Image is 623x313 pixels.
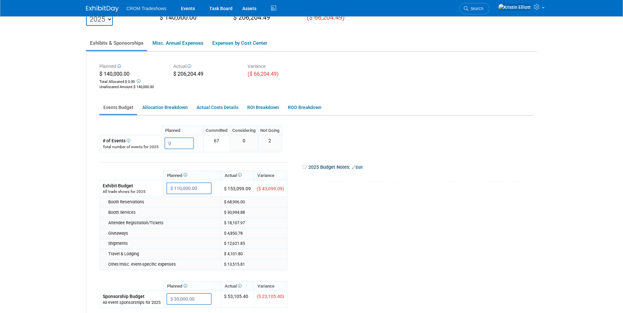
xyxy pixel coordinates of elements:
[173,70,238,79] div: $ 206,204.49
[203,135,230,152] td: 67
[230,126,258,135] th: Considering
[103,189,161,195] div: All trade shows for 2025
[108,251,218,257] div: Travel & Lodging
[307,14,345,21] span: ($ 66,204.49)
[459,3,490,14] a: Search
[254,171,287,180] th: Variance
[468,6,483,11] span: Search
[284,101,325,114] a: ROO Breakdown
[233,14,270,21] span: $ 206,204.49
[221,249,287,259] td: $ 4,101.80
[221,281,254,291] th: Actual
[498,4,531,11] img: Kristin Elliott
[148,36,207,50] a: Misc. Annual Expenses
[108,220,218,226] div: Attendee Registration/Tickets
[221,291,254,308] td: $ 53,105.40
[103,144,159,150] div: Total number of events for 2025
[208,36,271,50] a: Expenses by Cost Center
[257,294,284,299] span: ($ 23,105.40)
[99,71,130,77] span: $ 140,000.00
[203,126,230,135] th: Committed
[164,171,221,180] th: Planned
[86,36,147,50] a: Exhibits & Sponsorships
[99,101,137,114] a: Events Budget
[108,261,218,267] div: Other/misc. event-specific expenses
[103,293,161,300] div: Sponsorship Budget
[352,165,363,170] a: Edit
[99,85,132,89] span: Unallocated Amount
[221,218,287,228] td: $ 18,107.97
[86,6,119,12] img: ExhibitDay
[221,259,287,270] td: $ 13,515.81
[164,281,221,291] th: Planned
[108,210,218,215] div: Booth Services
[248,71,279,77] span: ($ 66,204.49)
[254,281,287,291] th: Variance
[160,14,197,21] span: $ 140,000.00
[302,162,533,172] div: 2025 Budget Notes:
[221,238,287,249] td: $ 12,621.85
[257,186,284,191] span: ($ 43,099.09)
[133,85,154,89] span: $ 140,000.00
[103,300,161,305] div: All event sponsorships for 2025
[230,135,258,152] td: 0
[258,135,282,152] td: 2
[221,207,287,218] td: $ 30,994.88
[193,101,242,114] a: Actual Costs Details
[108,230,218,236] div: Giveaways
[103,182,161,189] div: Exhibit Budget
[221,180,254,197] td: $ 153,099.09
[99,85,164,90] div: :
[138,101,191,114] a: Allocation Breakdown
[221,171,254,180] th: Actual
[103,137,159,144] div: # of Events
[99,78,164,85] div: Total Allocated:
[125,80,135,84] span: $ 0.00
[99,63,164,70] div: Planned
[248,63,312,70] div: Variance
[108,199,218,205] div: Booth Reservations
[221,228,287,239] td: $ 4,850.78
[108,241,218,246] div: Shipments
[221,197,287,207] td: $ 68,906.00
[173,63,238,70] div: Actual
[162,126,203,135] th: Planned
[127,6,166,11] span: CROM Tradeshows
[243,101,283,114] a: ROI Breakdown
[258,126,282,135] th: Not Going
